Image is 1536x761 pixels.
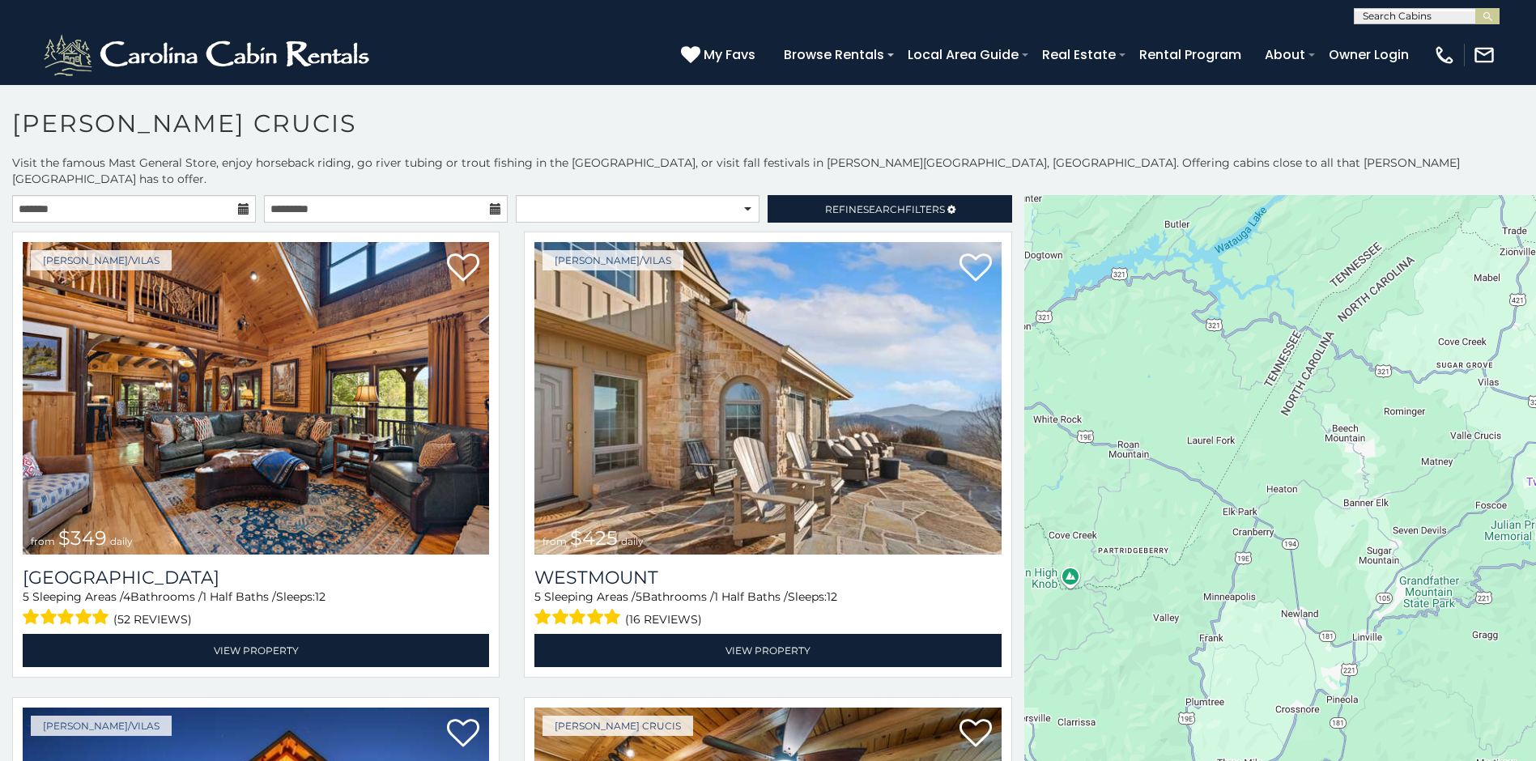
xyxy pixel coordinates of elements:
[110,535,133,547] span: daily
[31,535,55,547] span: from
[202,589,276,604] span: 1 Half Baths /
[23,567,489,589] a: [GEOGRAPHIC_DATA]
[534,589,1001,630] div: Sleeping Areas / Bathrooms / Sleeps:
[827,589,837,604] span: 12
[768,195,1011,223] a: RefineSearchFilters
[534,567,1001,589] a: Westmount
[570,526,618,550] span: $425
[447,717,479,751] a: Add to favorites
[534,242,1001,555] a: from $425 daily
[825,203,945,215] span: Refine Filters
[534,634,1001,667] a: View Property
[1473,44,1496,66] img: mail-regular-white.png
[23,634,489,667] a: View Property
[542,250,683,270] a: [PERSON_NAME]/Vilas
[534,589,541,604] span: 5
[704,45,755,65] span: My Favs
[621,535,644,547] span: daily
[636,589,642,604] span: 5
[123,589,130,604] span: 4
[23,589,29,604] span: 5
[776,40,892,69] a: Browse Rentals
[714,589,788,604] span: 1 Half Baths /
[31,716,172,736] a: [PERSON_NAME]/Vilas
[1321,40,1417,69] a: Owner Login
[113,609,192,630] span: (52 reviews)
[863,203,905,215] span: Search
[23,242,489,555] img: 1759438208_thumbnail.jpeg
[315,589,325,604] span: 12
[23,242,489,555] a: from $349 daily
[625,609,702,630] span: (16 reviews)
[959,717,992,751] a: Add to favorites
[542,716,693,736] a: [PERSON_NAME] Crucis
[23,567,489,589] h3: Diamond Creek Lodge
[681,45,759,66] a: My Favs
[534,242,1001,555] img: 1757534802_thumbnail.jpeg
[900,40,1027,69] a: Local Area Guide
[1131,40,1249,69] a: Rental Program
[23,589,489,630] div: Sleeping Areas / Bathrooms / Sleeps:
[58,526,107,550] span: $349
[542,535,567,547] span: from
[1034,40,1124,69] a: Real Estate
[1257,40,1313,69] a: About
[40,31,377,79] img: White-1-2.png
[447,252,479,286] a: Add to favorites
[31,250,172,270] a: [PERSON_NAME]/Vilas
[959,252,992,286] a: Add to favorites
[1433,44,1456,66] img: phone-regular-white.png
